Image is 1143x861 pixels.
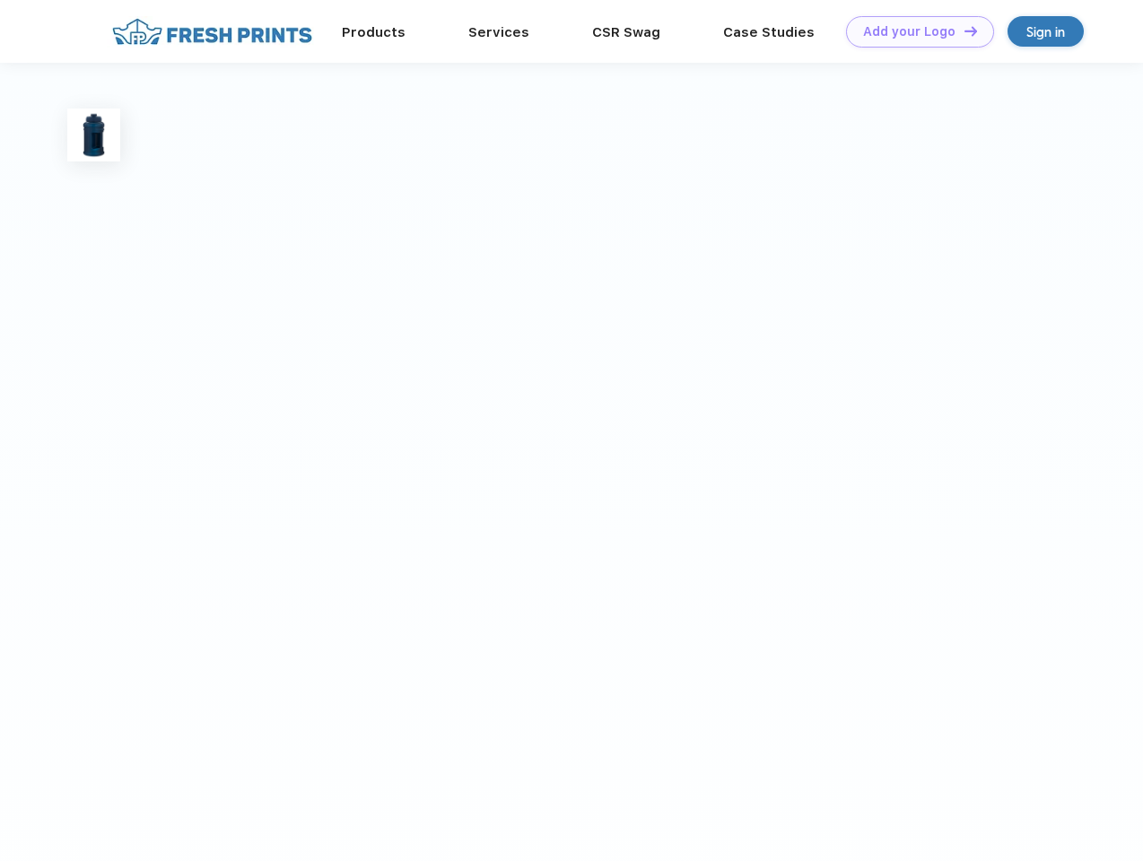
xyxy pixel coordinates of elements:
a: Sign in [1008,16,1084,47]
img: DT [964,26,977,36]
div: Sign in [1026,22,1065,42]
div: Add your Logo [863,24,955,39]
img: fo%20logo%202.webp [107,16,318,48]
a: Products [342,24,406,40]
img: func=resize&h=100 [67,109,120,161]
